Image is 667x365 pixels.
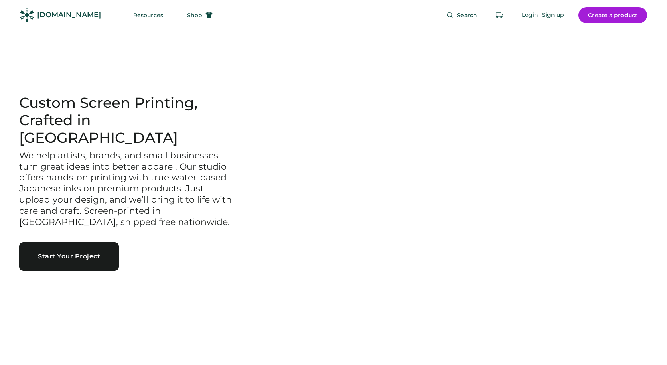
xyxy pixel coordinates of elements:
[19,242,119,271] button: Start Your Project
[522,11,539,19] div: Login
[187,12,202,18] span: Shop
[491,7,507,23] button: Retrieve an order
[20,8,34,22] img: Rendered Logo - Screens
[19,150,235,228] h3: We help artists, brands, and small businesses turn great ideas into better apparel. Our studio of...
[124,7,173,23] button: Resources
[457,12,477,18] span: Search
[178,7,222,23] button: Shop
[37,10,101,20] div: [DOMAIN_NAME]
[578,7,647,23] button: Create a product
[19,94,248,147] h1: Custom Screen Printing, Crafted in [GEOGRAPHIC_DATA]
[538,11,564,19] div: | Sign up
[437,7,487,23] button: Search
